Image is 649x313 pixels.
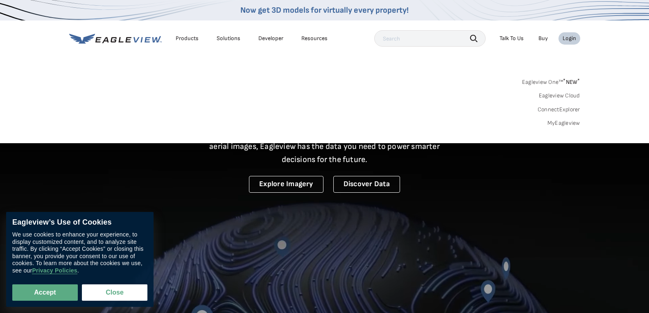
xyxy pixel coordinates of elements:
a: Privacy Policies [32,267,77,274]
a: ConnectExplorer [538,106,580,113]
a: MyEagleview [547,119,580,127]
div: We use cookies to enhance your experience, to display customized content, and to analyze site tra... [12,231,147,274]
button: Accept [12,284,78,301]
div: Login [563,35,576,42]
a: Explore Imagery [249,176,323,193]
button: Close [82,284,147,301]
a: Buy [538,35,548,42]
a: Now get 3D models for virtually every property! [240,5,409,15]
div: Talk To Us [500,35,524,42]
a: Discover Data [333,176,400,193]
div: Solutions [217,35,240,42]
p: A new era starts here. Built on more than 3.5 billion high-resolution aerial images, Eagleview ha... [199,127,450,166]
div: Products [176,35,199,42]
div: Eagleview’s Use of Cookies [12,218,147,227]
a: Developer [258,35,283,42]
input: Search [374,30,486,47]
a: Eagleview Cloud [539,92,580,99]
span: NEW [563,79,580,86]
a: Eagleview One™*NEW* [522,76,580,86]
div: Resources [301,35,328,42]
